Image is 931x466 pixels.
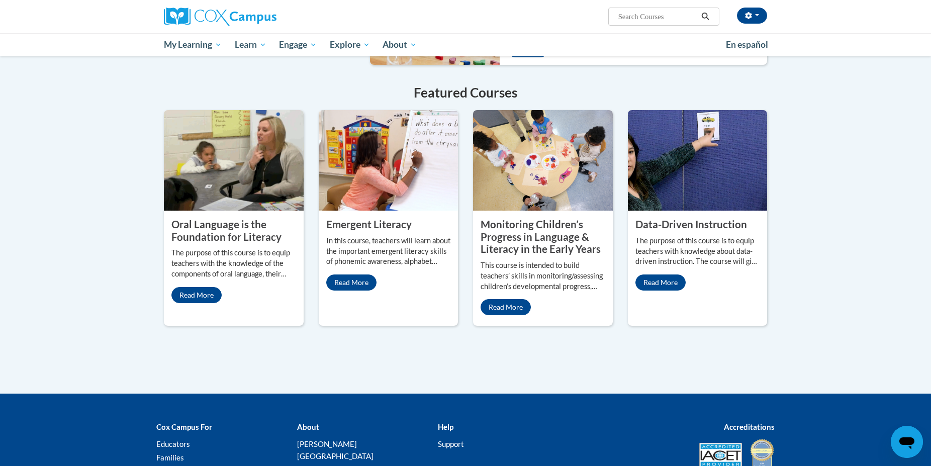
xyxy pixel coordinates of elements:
b: Accreditations [724,422,775,431]
property: Emergent Literacy [326,218,412,230]
a: [PERSON_NAME][GEOGRAPHIC_DATA] [297,439,374,460]
span: Learn [235,39,266,51]
b: Help [438,422,453,431]
property: Data-Driven Instruction [635,218,747,230]
b: Cox Campus For [156,422,212,431]
span: Explore [330,39,370,51]
img: Emergent Literacy [319,110,458,211]
input: Search Courses [617,11,698,23]
img: Oral Language is the Foundation for Literacy [164,110,304,211]
div: Main menu [149,33,782,56]
a: Cox Campus [164,8,355,26]
img: Cox Campus [164,8,276,26]
p: The purpose of this course is to equip teachers with knowledge about data-driven instruction. The... [635,236,760,267]
property: Oral Language is the Foundation for Literacy [171,218,282,243]
iframe: Button to launch messaging window [891,426,923,458]
b: About [297,422,319,431]
a: Educators [156,439,190,448]
a: Explore [323,33,377,56]
img: Monitoring Children’s Progress in Language & Literacy in the Early Years [473,110,613,211]
a: Read More [635,274,686,291]
span: My Learning [164,39,222,51]
a: Read More [481,299,531,315]
a: Read More [171,287,222,303]
img: Data-Driven Instruction [628,110,768,211]
a: En español [719,34,775,55]
a: Support [438,439,464,448]
p: The purpose of this course is to equip teachers with the knowledge of the components of oral lang... [171,248,296,279]
p: This course is intended to build teachers’ skills in monitoring/assessing children’s developmenta... [481,260,605,292]
button: Search [698,11,713,23]
span: About [383,39,417,51]
button: Account Settings [737,8,767,24]
span: Engage [279,39,317,51]
a: Engage [272,33,323,56]
a: Read More [326,274,377,291]
a: My Learning [157,33,228,56]
span: En español [726,39,768,50]
h4: Featured Courses [164,83,767,103]
a: About [377,33,424,56]
a: Learn [228,33,273,56]
a: Families [156,453,184,462]
p: In this course, teachers will learn about the important emergent literacy skills of phonemic awar... [326,236,451,267]
property: Monitoring Children’s Progress in Language & Literacy in the Early Years [481,218,601,255]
